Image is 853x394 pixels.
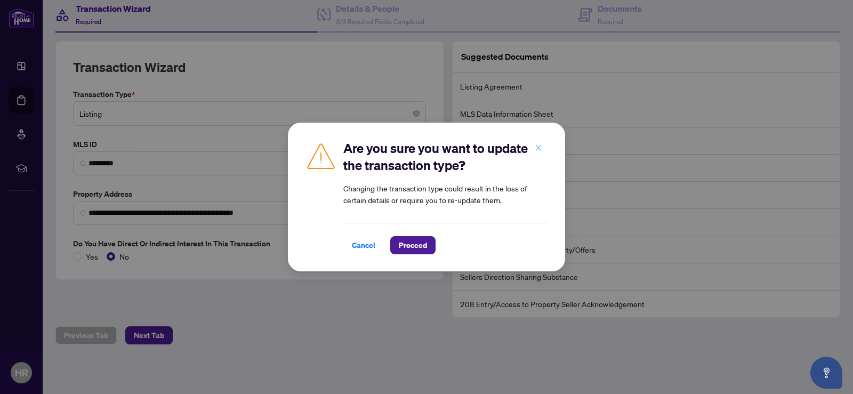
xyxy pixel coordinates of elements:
[399,237,427,254] span: Proceed
[352,237,375,254] span: Cancel
[810,357,842,389] button: Open asap
[390,236,436,254] button: Proceed
[535,144,542,151] span: close
[343,140,548,174] h2: Are you sure you want to update the transaction type?
[343,236,384,254] button: Cancel
[343,182,548,206] article: Changing the transaction type could result in the loss of certain details or require you to re-up...
[305,140,337,172] img: Caution Img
